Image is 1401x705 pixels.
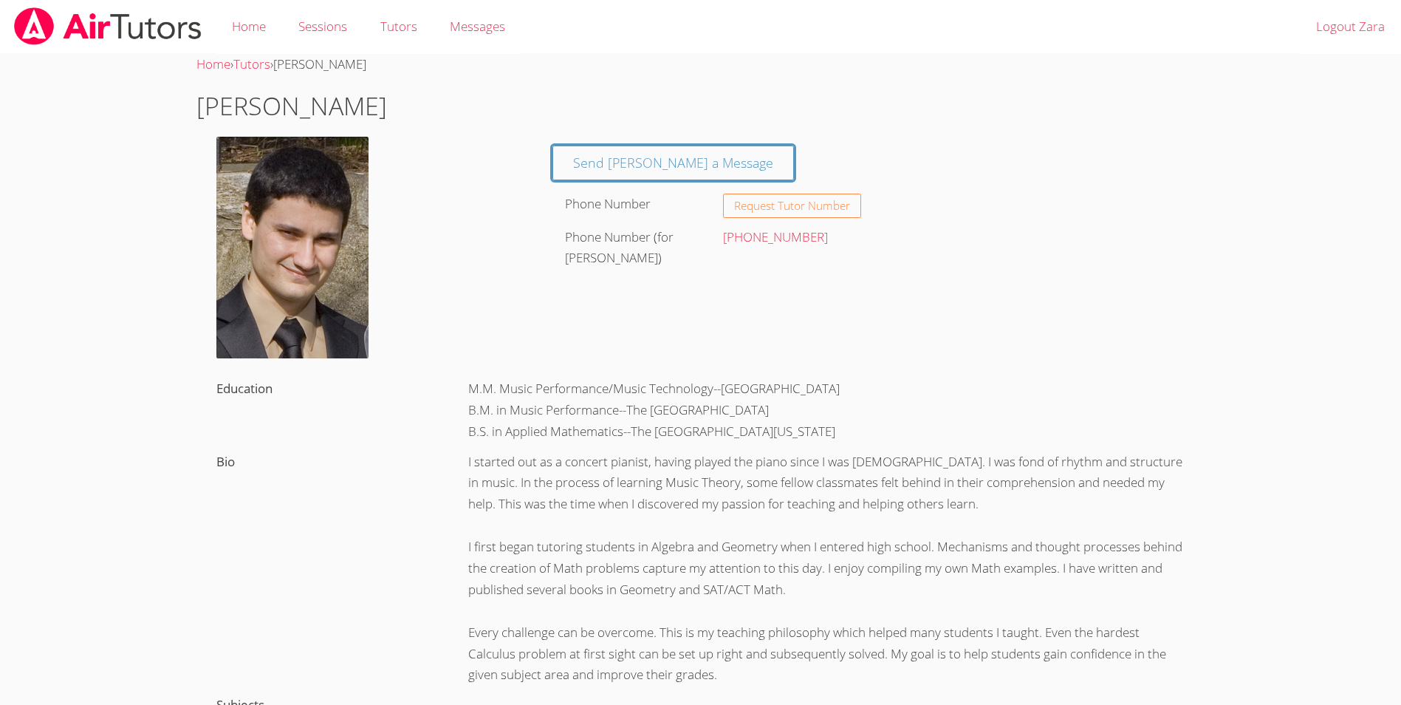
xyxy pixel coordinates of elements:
span: Request Tutor Number [734,200,850,211]
label: Phone Number (for [PERSON_NAME]) [565,228,674,267]
span: Messages [450,18,505,35]
a: Home [196,55,230,72]
a: Send [PERSON_NAME] a Message [552,146,794,180]
div: M.M. Music Performance/Music Technology--[GEOGRAPHIC_DATA] B.M. in Music Performance--The [GEOGRA... [448,374,1205,447]
img: david.jpg [216,137,369,358]
label: Phone Number [565,195,651,212]
img: airtutors_banner-c4298cdbf04f3fff15de1276eac7730deb9818008684d7c2e4769d2f7ddbe033.png [13,7,203,45]
label: Bio [216,453,235,470]
a: Tutors [233,55,270,72]
div: › › [196,54,1205,75]
label: Education [216,380,273,397]
a: [PHONE_NUMBER] [723,228,828,245]
button: Request Tutor Number [723,194,861,218]
span: [PERSON_NAME] [273,55,366,72]
h1: [PERSON_NAME] [196,87,1205,125]
div: I started out as a concert pianist, having played the piano since I was [DEMOGRAPHIC_DATA]. I was... [448,447,1205,691]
